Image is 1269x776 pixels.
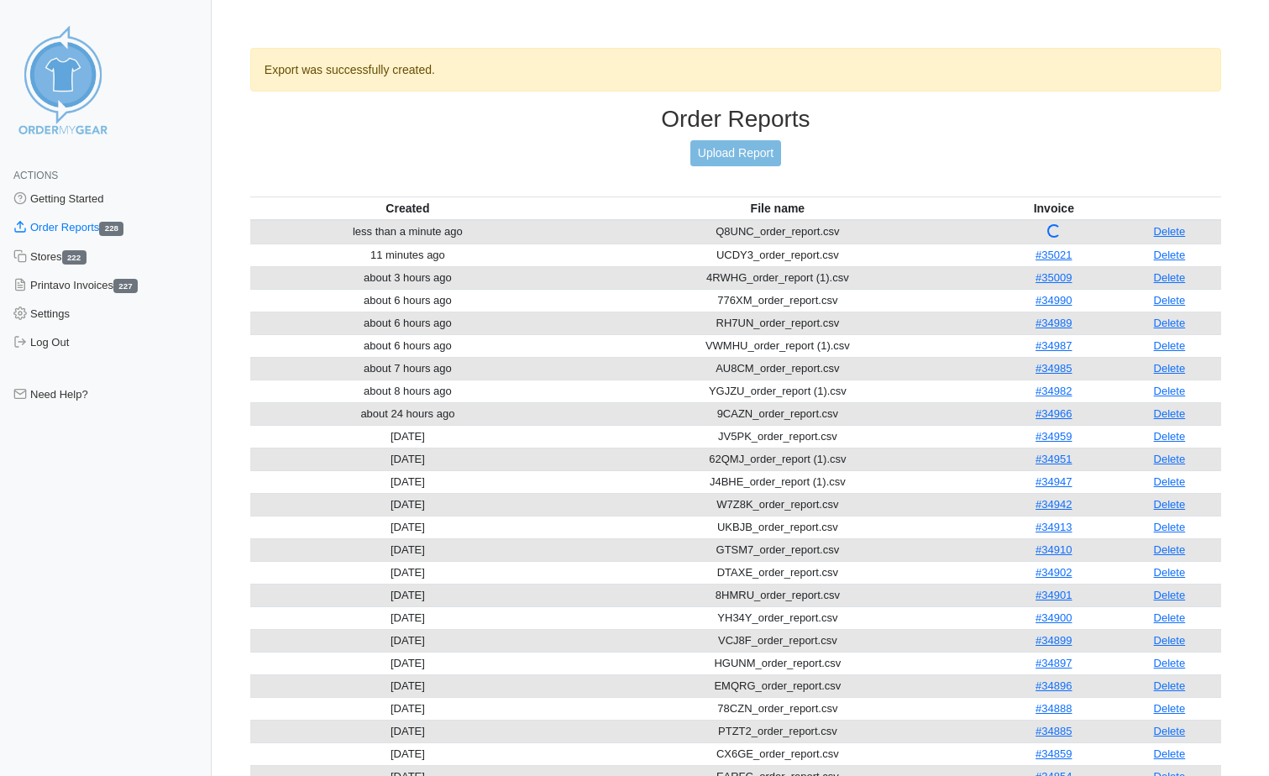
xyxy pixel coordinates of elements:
a: Delete [1154,702,1186,715]
a: #34985 [1036,362,1072,375]
td: 62QMJ_order_report (1).csv [565,448,990,470]
a: Delete [1154,271,1186,284]
a: Delete [1154,249,1186,261]
td: HGUNM_order_report.csv [565,652,990,674]
a: Delete [1154,679,1186,692]
a: Delete [1154,362,1186,375]
a: Delete [1154,339,1186,352]
div: Export was successfully created. [250,48,1221,92]
a: Delete [1154,294,1186,307]
a: #34942 [1036,498,1072,511]
td: GTSM7_order_report.csv [565,538,990,561]
a: #34897 [1036,657,1072,669]
td: [DATE] [250,742,565,765]
a: #34896 [1036,679,1072,692]
a: #34982 [1036,385,1072,397]
td: less than a minute ago [250,220,565,244]
td: RH7UN_order_report.csv [565,312,990,334]
a: Upload Report [690,140,781,166]
td: [DATE] [250,516,565,538]
td: EMQRG_order_report.csv [565,674,990,697]
td: 8HMRU_order_report.csv [565,584,990,606]
a: Delete [1154,611,1186,624]
a: Delete [1154,725,1186,737]
td: YH34Y_order_report.csv [565,606,990,629]
td: UKBJB_order_report.csv [565,516,990,538]
th: Invoice [990,197,1118,220]
a: Delete [1154,453,1186,465]
a: #34859 [1036,747,1072,760]
td: [DATE] [250,584,565,606]
td: about 8 hours ago [250,380,565,402]
td: about 24 hours ago [250,402,565,425]
td: DTAXE_order_report.csv [565,561,990,584]
td: JV5PK_order_report.csv [565,425,990,448]
td: 4RWHG_order_report (1).csv [565,266,990,289]
td: VWMHU_order_report (1).csv [565,334,990,357]
a: #34966 [1036,407,1072,420]
td: 78CZN_order_report.csv [565,697,990,720]
a: Delete [1154,407,1186,420]
td: UCDY3_order_report.csv [565,244,990,266]
td: about 6 hours ago [250,334,565,357]
td: VCJ8F_order_report.csv [565,629,990,652]
a: #34951 [1036,453,1072,465]
td: [DATE] [250,697,565,720]
td: J4BHE_order_report (1).csv [565,470,990,493]
a: Delete [1154,385,1186,397]
td: [DATE] [250,629,565,652]
a: Delete [1154,521,1186,533]
td: [DATE] [250,448,565,470]
a: #34989 [1036,317,1072,329]
td: 9CAZN_order_report.csv [565,402,990,425]
th: Created [250,197,565,220]
td: 776XM_order_report.csv [565,289,990,312]
a: #34900 [1036,611,1072,624]
td: [DATE] [250,720,565,742]
td: about 6 hours ago [250,289,565,312]
a: Delete [1154,317,1186,329]
span: Actions [13,170,58,181]
a: Delete [1154,747,1186,760]
a: #34910 [1036,543,1072,556]
td: [DATE] [250,493,565,516]
a: #34888 [1036,702,1072,715]
a: #35021 [1036,249,1072,261]
h3: Order Reports [250,105,1221,134]
a: Delete [1154,543,1186,556]
a: #34990 [1036,294,1072,307]
td: 11 minutes ago [250,244,565,266]
td: AU8CM_order_report.csv [565,357,990,380]
a: #34899 [1036,634,1072,647]
a: #34987 [1036,339,1072,352]
a: #34902 [1036,566,1072,579]
a: #35009 [1036,271,1072,284]
td: about 3 hours ago [250,266,565,289]
a: #34913 [1036,521,1072,533]
span: 227 [113,279,138,293]
a: #34947 [1036,475,1072,488]
th: File name [565,197,990,220]
a: Delete [1154,498,1186,511]
td: about 6 hours ago [250,312,565,334]
a: #34959 [1036,430,1072,443]
td: [DATE] [250,561,565,584]
td: about 7 hours ago [250,357,565,380]
a: #34885 [1036,725,1072,737]
td: W7Z8K_order_report.csv [565,493,990,516]
a: #34901 [1036,589,1072,601]
td: [DATE] [250,470,565,493]
td: YGJZU_order_report (1).csv [565,380,990,402]
td: [DATE] [250,674,565,697]
a: Delete [1154,634,1186,647]
td: Q8UNC_order_report.csv [565,220,990,244]
span: 222 [62,250,87,265]
td: [DATE] [250,538,565,561]
a: Delete [1154,566,1186,579]
a: Delete [1154,430,1186,443]
span: 228 [99,222,123,236]
a: Delete [1154,589,1186,601]
td: CX6GE_order_report.csv [565,742,990,765]
a: Delete [1154,657,1186,669]
td: [DATE] [250,606,565,629]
